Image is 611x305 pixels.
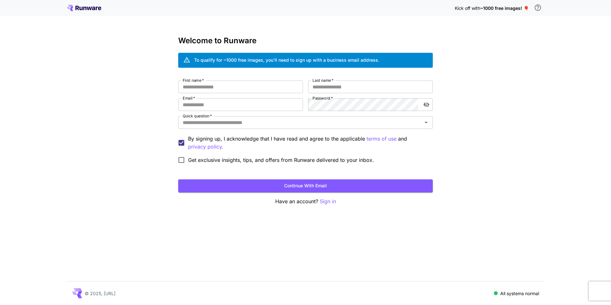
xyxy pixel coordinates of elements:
[188,143,223,151] button: By signing up, I acknowledge that I have read and agree to the applicable terms of use and
[531,1,544,14] button: In order to qualify for free credit, you need to sign up with a business email address and click ...
[455,5,480,11] span: Kick off with
[500,290,539,297] p: All systems normal
[320,198,336,205] button: Sign in
[183,95,195,101] label: Email
[188,156,374,164] span: Get exclusive insights, tips, and offers from Runware delivered to your inbox.
[422,118,431,127] button: Open
[178,179,433,192] button: Continue with email
[85,290,116,297] p: © 2025, [URL]
[183,113,212,119] label: Quick question
[313,95,333,101] label: Password
[178,36,433,45] h3: Welcome to Runware
[480,5,529,11] span: ~1000 free images! 🎈
[313,78,334,83] label: Last name
[188,143,223,151] p: privacy policy.
[183,78,204,83] label: First name
[367,135,397,143] button: By signing up, I acknowledge that I have read and agree to the applicable and privacy policy.
[194,57,379,63] div: To qualify for ~1000 free images, you’ll need to sign up with a business email address.
[178,198,433,205] p: Have an account?
[367,135,397,143] p: terms of use
[421,99,432,110] button: toggle password visibility
[188,135,428,151] p: By signing up, I acknowledge that I have read and agree to the applicable and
